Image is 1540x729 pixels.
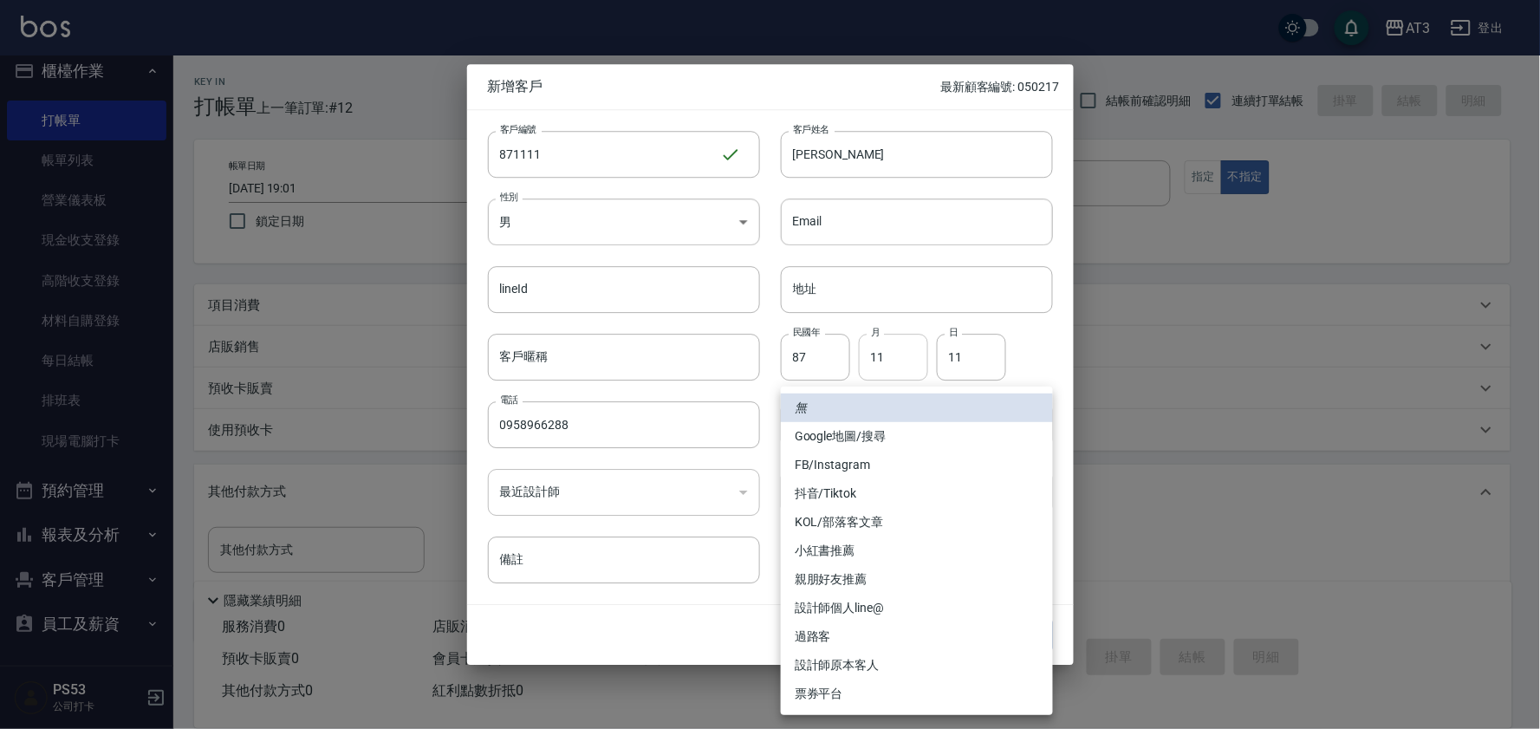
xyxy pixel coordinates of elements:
li: 親朋好友推薦 [781,565,1053,594]
li: 小紅書推薦 [781,537,1053,565]
li: KOL/部落客文章 [781,508,1053,537]
em: 無 [795,399,807,417]
li: 票券平台 [781,680,1053,708]
li: FB/Instagram [781,451,1053,479]
li: 抖音/Tiktok [781,479,1053,508]
li: Google地圖/搜尋 [781,422,1053,451]
li: 設計師個人line@ [781,594,1053,622]
li: 過路客 [781,622,1053,651]
li: 設計師原本客人 [781,651,1053,680]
